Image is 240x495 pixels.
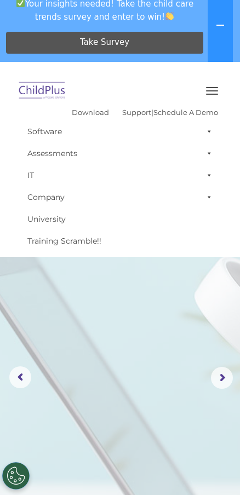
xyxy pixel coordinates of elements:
a: Training Scramble!! [22,230,218,252]
img: ChildPlus by Procare Solutions [16,78,68,104]
button: Cookies Settings [2,462,30,490]
a: Download [72,108,109,117]
a: Assessments [22,142,218,164]
font: | [72,108,218,117]
a: Company [22,186,218,208]
a: University [22,208,218,230]
a: Schedule A Demo [153,108,218,117]
a: Take Survey [6,32,203,54]
span: Take Survey [80,33,129,52]
a: IT [22,164,218,186]
a: Support [122,108,151,117]
a: Software [22,120,218,142]
img: 👏 [165,12,174,20]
